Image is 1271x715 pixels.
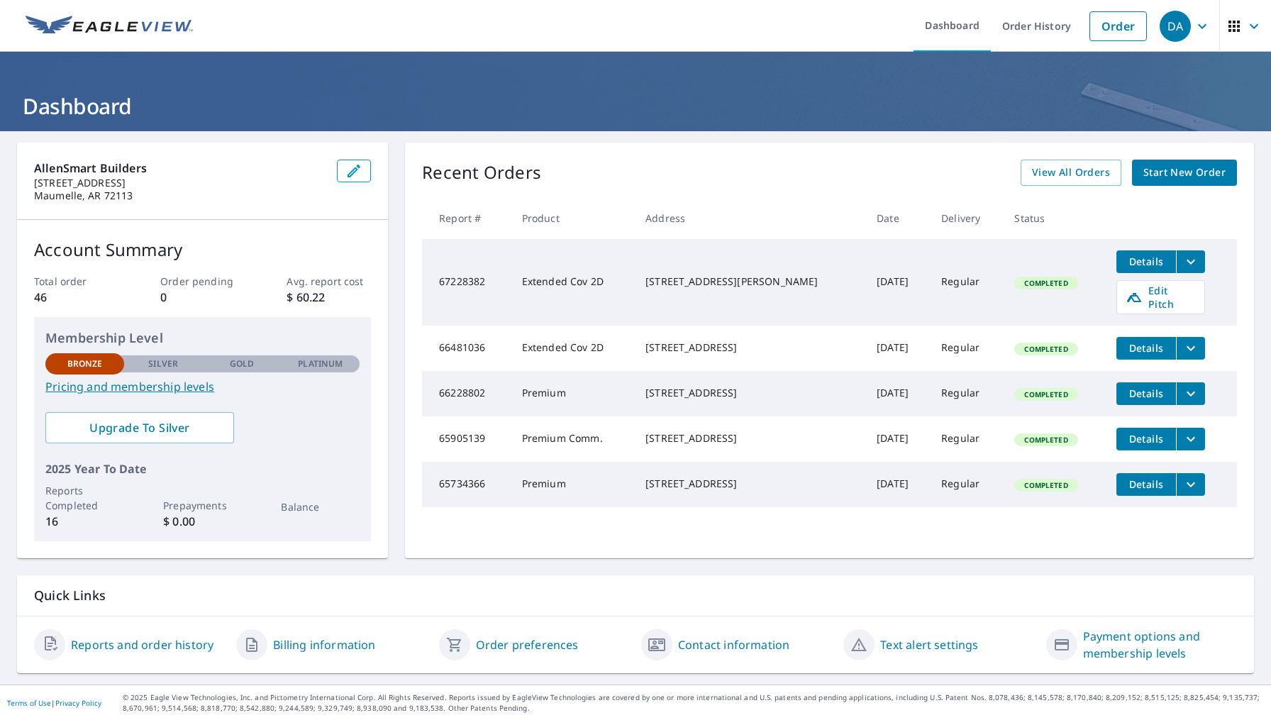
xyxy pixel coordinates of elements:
p: Recent Orders [422,160,541,186]
a: Pricing and membership levels [45,378,360,395]
td: Regular [930,239,1003,326]
td: Extended Cov 2D [511,326,634,371]
img: EV Logo [26,16,193,37]
p: Prepayments [163,498,242,513]
td: 66228802 [422,371,511,416]
span: View All Orders [1032,164,1110,182]
td: Regular [930,416,1003,462]
a: Reports and order history [71,636,213,653]
span: Edit Pitch [1126,284,1196,311]
td: Extended Cov 2D [511,239,634,326]
td: [DATE] [865,416,930,462]
div: [STREET_ADDRESS] [645,431,854,445]
th: Date [865,197,930,239]
h1: Dashboard [17,92,1254,121]
td: Premium [511,462,634,507]
span: Start New Order [1143,164,1226,182]
p: AllenSmart Builders [34,160,326,177]
span: Completed [1016,435,1076,445]
p: Total order [34,274,118,289]
p: Platinum [298,357,343,370]
td: 65905139 [422,416,511,462]
th: Report # [422,197,511,239]
span: Upgrade To Silver [57,420,223,436]
td: [DATE] [865,462,930,507]
td: 67228382 [422,239,511,326]
span: Completed [1016,480,1076,490]
th: Status [1003,197,1105,239]
a: Payment options and membership levels [1083,628,1237,662]
p: Balance [281,499,360,514]
td: Regular [930,326,1003,371]
p: 2025 Year To Date [45,460,360,477]
div: DA [1160,11,1191,42]
p: Reports Completed [45,483,124,513]
a: Contact information [678,636,789,653]
button: filesDropdownBtn-66481036 [1176,337,1205,360]
span: Details [1125,432,1167,445]
p: Gold [230,357,254,370]
p: $ 60.22 [287,289,371,306]
p: $ 0.00 [163,513,242,530]
button: filesDropdownBtn-65905139 [1176,428,1205,450]
a: Text alert settings [880,636,978,653]
span: Details [1125,255,1167,268]
span: Completed [1016,389,1076,399]
td: [DATE] [865,371,930,416]
a: Order [1089,11,1147,41]
button: filesDropdownBtn-65734366 [1176,473,1205,496]
p: Silver [148,357,178,370]
td: Regular [930,462,1003,507]
p: © 2025 Eagle View Technologies, Inc. and Pictometry International Corp. All Rights Reserved. Repo... [123,692,1264,714]
span: Details [1125,387,1167,400]
p: Avg. report cost [287,274,371,289]
div: [STREET_ADDRESS] [645,340,854,355]
span: Completed [1016,344,1076,354]
th: Product [511,197,634,239]
p: Account Summary [34,237,371,262]
a: Billing information [273,636,375,653]
button: detailsBtn-66228802 [1116,382,1176,405]
a: Start New Order [1132,160,1237,186]
div: [STREET_ADDRESS] [645,477,854,491]
p: 0 [160,289,245,306]
a: View All Orders [1021,160,1121,186]
button: detailsBtn-65905139 [1116,428,1176,450]
td: Premium [511,371,634,416]
p: 46 [34,289,118,306]
td: Regular [930,371,1003,416]
a: Terms of Use [7,698,51,708]
div: [STREET_ADDRESS][PERSON_NAME] [645,275,854,289]
span: Details [1125,477,1167,491]
div: [STREET_ADDRESS] [645,386,854,400]
th: Delivery [930,197,1003,239]
p: Membership Level [45,328,360,348]
a: Privacy Policy [55,698,101,708]
p: Order pending [160,274,245,289]
td: [DATE] [865,326,930,371]
td: [DATE] [865,239,930,326]
p: Quick Links [34,587,1237,604]
p: Bronze [67,357,103,370]
td: Premium Comm. [511,416,634,462]
th: Address [634,197,865,239]
a: Upgrade To Silver [45,412,234,443]
a: Order preferences [476,636,579,653]
button: detailsBtn-67228382 [1116,250,1176,273]
p: Maumelle, AR 72113 [34,189,326,202]
span: Completed [1016,278,1076,288]
button: detailsBtn-65734366 [1116,473,1176,496]
td: 65734366 [422,462,511,507]
p: | [7,699,101,707]
p: 16 [45,513,124,530]
button: filesDropdownBtn-67228382 [1176,250,1205,273]
button: filesDropdownBtn-66228802 [1176,382,1205,405]
button: detailsBtn-66481036 [1116,337,1176,360]
td: 66481036 [422,326,511,371]
p: [STREET_ADDRESS] [34,177,326,189]
a: Edit Pitch [1116,280,1205,314]
span: Details [1125,341,1167,355]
